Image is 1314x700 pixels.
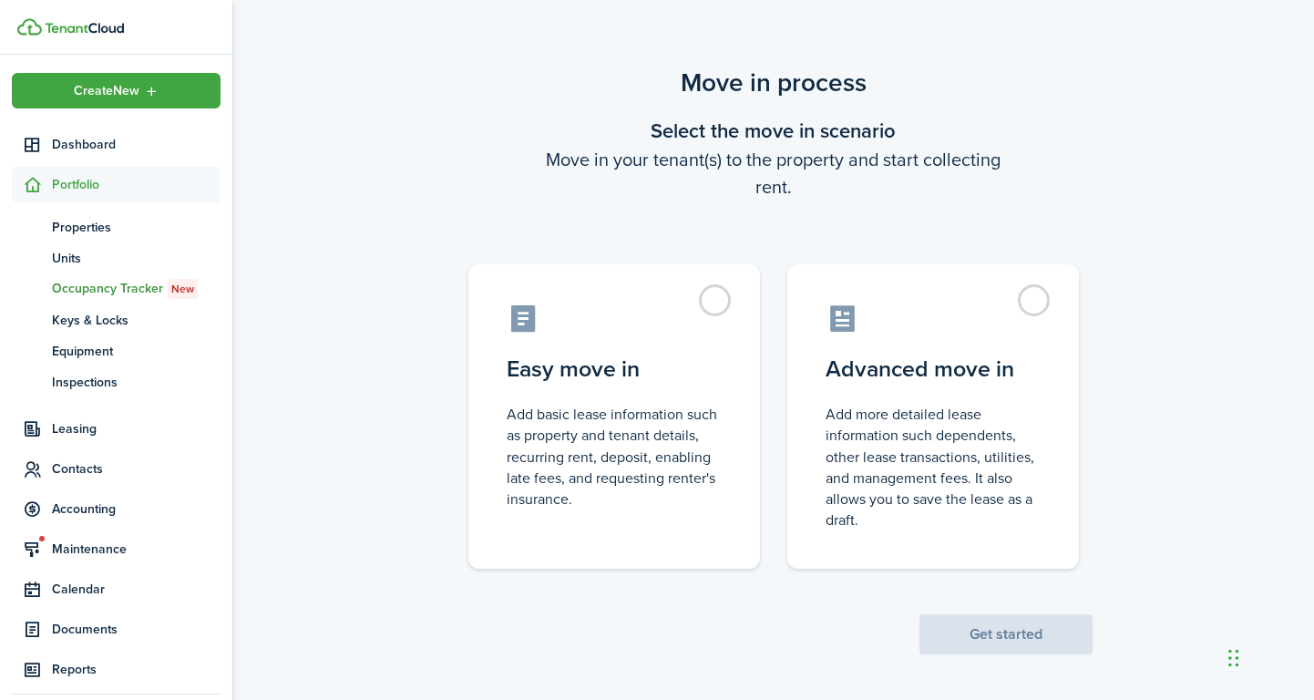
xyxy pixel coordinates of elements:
[12,211,221,242] a: Properties
[1228,631,1239,685] div: Drag
[52,499,221,519] span: Accounting
[52,459,221,479] span: Contacts
[52,279,221,299] span: Occupancy Tracker
[52,419,221,438] span: Leasing
[52,620,221,639] span: Documents
[52,342,221,361] span: Equipment
[52,249,221,268] span: Units
[52,580,221,599] span: Calendar
[52,135,221,154] span: Dashboard
[1223,612,1314,700] iframe: Chat Widget
[507,404,722,510] control-radio-card-description: Add basic lease information such as property and tenant details, recurring rent, deposit, enablin...
[826,353,1041,386] control-radio-card-title: Advanced move in
[12,273,221,304] a: Occupancy TrackerNew
[52,218,221,237] span: Properties
[507,353,722,386] control-radio-card-title: Easy move in
[12,366,221,397] a: Inspections
[455,146,1093,201] wizard-step-header-description: Move in your tenant(s) to the property and start collecting rent.
[52,311,221,330] span: Keys & Locks
[12,652,221,687] a: Reports
[52,540,221,559] span: Maintenance
[74,85,139,98] span: Create New
[12,127,221,162] a: Dashboard
[826,404,1041,530] control-radio-card-description: Add more detailed lease information such dependents, other lease transactions, utilities, and man...
[12,73,221,108] button: Open menu
[52,175,221,194] span: Portfolio
[45,23,124,34] img: TenantCloud
[455,116,1093,146] wizard-step-header-title: Select the move in scenario
[17,18,42,36] img: TenantCloud
[52,373,221,392] span: Inspections
[52,660,221,679] span: Reports
[12,335,221,366] a: Equipment
[455,64,1093,102] scenario-title: Move in process
[12,304,221,335] a: Keys & Locks
[171,281,194,297] span: New
[12,242,221,273] a: Units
